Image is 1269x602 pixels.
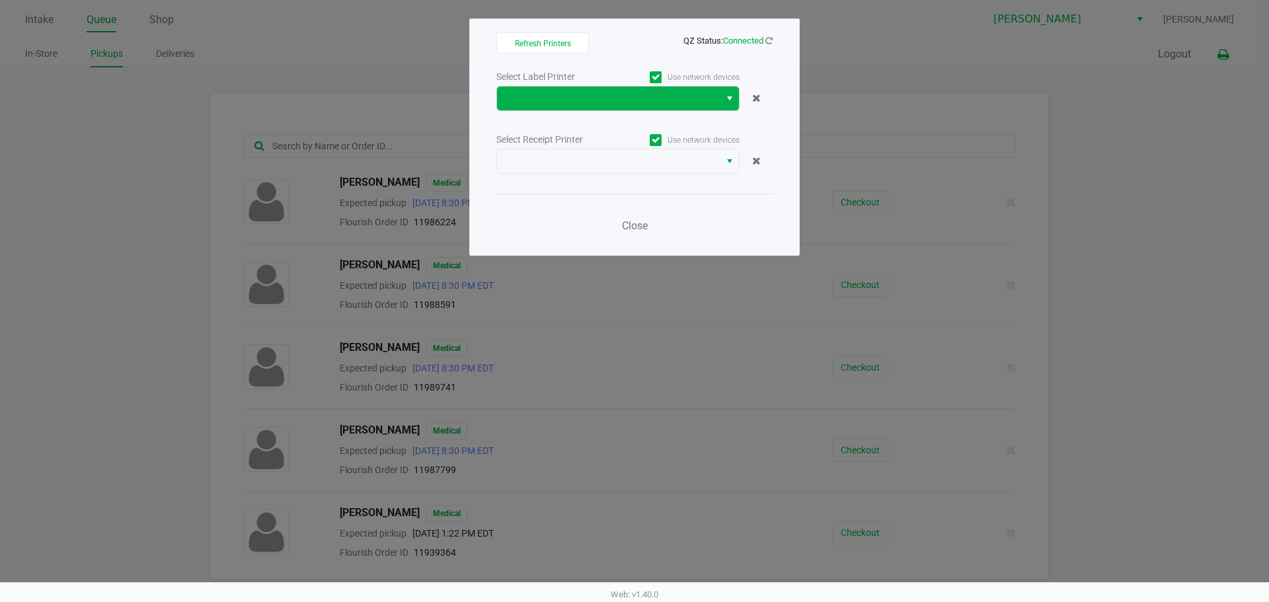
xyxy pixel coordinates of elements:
label: Use network devices [618,134,740,146]
span: QZ Status: [683,36,773,46]
div: Select Receipt Printer [496,133,618,147]
button: Close [615,213,654,239]
div: Select Label Printer [496,70,618,84]
button: Select [720,149,739,173]
span: Refresh Printers [515,39,571,48]
button: Select [720,87,739,110]
span: Connected [723,36,763,46]
span: Close [622,219,648,232]
button: Refresh Printers [496,32,589,54]
span: Web: v1.40.0 [611,589,658,599]
label: Use network devices [618,71,740,83]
